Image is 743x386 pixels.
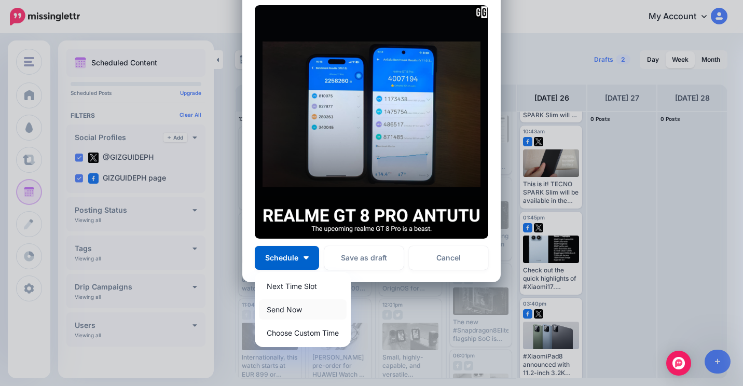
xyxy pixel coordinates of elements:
[409,246,488,270] a: Cancel
[255,246,319,270] button: Schedule
[666,351,691,376] div: Open Intercom Messenger
[304,256,309,259] img: arrow-down-white.png
[259,323,347,343] a: Choose Custom Time
[259,276,347,296] a: Next Time Slot
[255,272,351,347] div: Schedule
[324,246,404,270] button: Save as draft
[259,299,347,320] a: Send Now
[255,5,488,239] img: BSYWL9KYF2Z80ZY5GG1ZN1VAXH068A6W.png
[265,254,298,261] span: Schedule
